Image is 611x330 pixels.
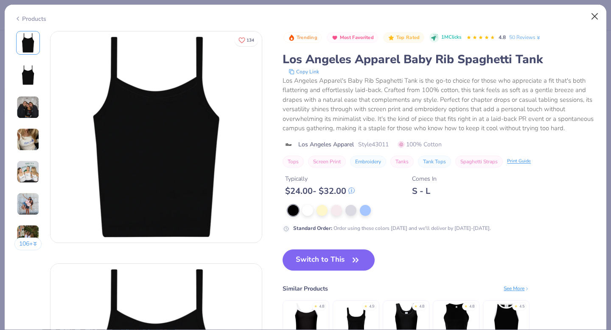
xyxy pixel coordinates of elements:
img: User generated content [17,128,39,151]
button: Badge Button [383,32,424,43]
span: Top Rated [396,35,420,40]
div: ★ [314,304,317,307]
div: Similar Products [283,284,328,293]
div: Comes In [412,174,437,183]
div: Los Angeles Apparel Baby Rib Spaghetti Tank [283,51,597,67]
img: Trending sort [288,34,295,41]
div: ★ [464,304,468,307]
button: Spaghetti Straps [455,156,503,168]
img: Front [50,31,262,243]
img: Most Favorited sort [331,34,338,41]
span: 134 [247,38,254,42]
div: Products [14,14,46,23]
div: 4.5 [519,304,524,310]
span: Los Angeles Apparel [298,140,354,149]
div: Los Angeles Apparel's Baby Rib Spaghetti Tank is the go-to choice for those who appreciate a fit ... [283,76,597,133]
button: copy to clipboard [286,67,322,76]
button: Tank Tops [418,156,451,168]
img: Front [18,33,38,53]
button: 106+ [14,238,42,250]
button: Badge Button [327,32,378,43]
div: 4.8 [319,304,324,310]
div: 4.8 [419,304,424,310]
a: 50 Reviews [509,34,541,41]
button: Like [235,34,258,46]
div: 4.8 [469,304,474,310]
div: Order using these colors [DATE] and we'll deliver by [DATE]-[DATE]. [293,224,491,232]
img: User generated content [17,96,39,119]
img: brand logo [283,141,294,148]
span: 100% Cotton [398,140,442,149]
span: Most Favorited [340,35,374,40]
span: 4.8 [499,34,506,41]
div: 4.8 Stars [466,31,495,45]
button: Tops [283,156,304,168]
button: Embroidery [350,156,386,168]
div: Print Guide [507,158,531,165]
span: 1M Clicks [441,34,461,41]
button: Tanks [390,156,414,168]
div: 4.9 [369,304,374,310]
div: Typically [285,174,355,183]
strong: Standard Order : [293,225,332,232]
img: Top Rated sort [388,34,395,41]
div: S - L [412,186,437,196]
button: Screen Print [308,156,346,168]
div: See More [504,285,530,292]
div: ★ [414,304,418,307]
img: User generated content [17,225,39,248]
button: Badge Button [283,32,322,43]
button: Switch to This [283,249,375,271]
img: User generated content [17,193,39,215]
div: ★ [514,304,518,307]
span: Trending [297,35,317,40]
div: ★ [364,304,367,307]
img: Back [18,65,38,85]
img: User generated content [17,160,39,183]
button: Close [587,8,603,25]
div: $ 24.00 - $ 32.00 [285,186,355,196]
span: Style 43011 [358,140,389,149]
